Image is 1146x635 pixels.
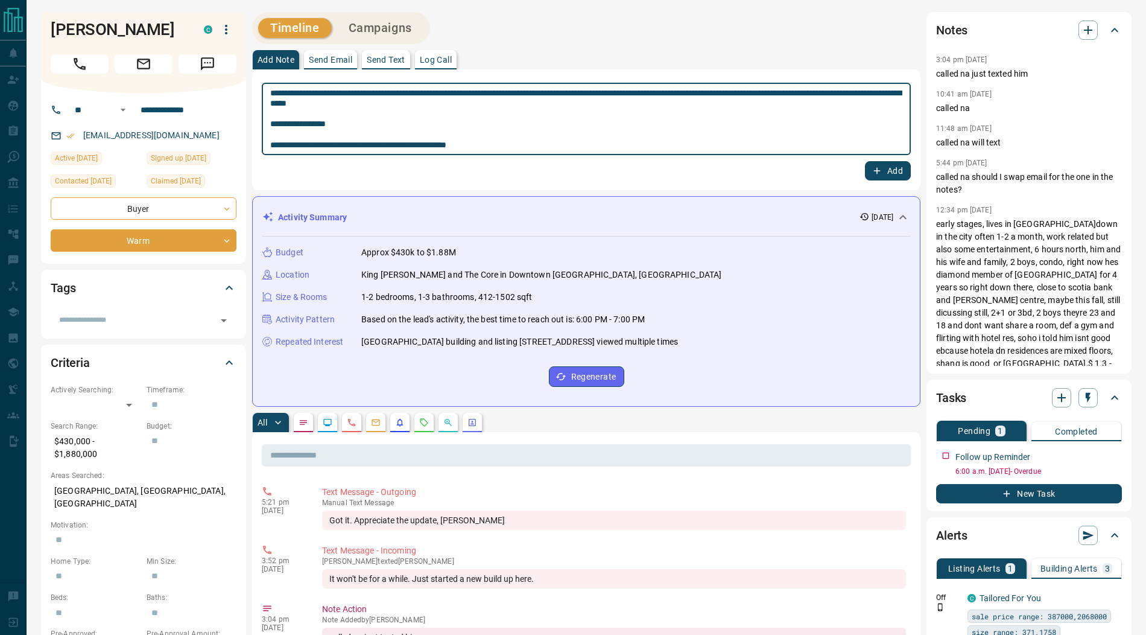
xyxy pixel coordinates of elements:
p: 11:48 am [DATE] [936,124,992,133]
div: Mon May 19 2025 [147,152,236,168]
div: Buyer [51,197,236,220]
p: Building Alerts [1040,564,1098,573]
div: Thu Aug 07 2025 [51,152,141,168]
p: 12:34 pm [DATE] [936,206,992,214]
p: Budget: [147,421,236,432]
div: Tue May 20 2025 [147,174,236,191]
div: condos.ca [204,25,212,34]
svg: Requests [419,418,429,427]
p: Pending [958,427,990,435]
svg: Listing Alerts [395,418,405,427]
p: Beds: [51,592,141,603]
h2: Criteria [51,353,90,372]
p: early stages, lives in [GEOGRAPHIC_DATA]down in the city often 1-2 a month, work related but also... [936,218,1122,471]
p: [GEOGRAPHIC_DATA] building and listing [STREET_ADDRESS] viewed multiple times [361,336,678,348]
p: Text Message - Incoming [322,544,906,557]
p: Baths: [147,592,236,603]
h2: Notes [936,21,967,40]
span: Email [115,54,173,74]
p: Follow up Reminder [955,451,1030,464]
p: [PERSON_NAME] texted [PERSON_NAME] [322,557,906,566]
p: called na should I swap email for the one in the notes? [936,171,1122,196]
button: Open [116,103,130,117]
div: Tags [51,273,236,302]
h1: [PERSON_NAME] [51,20,186,39]
svg: Agent Actions [467,418,477,427]
svg: Lead Browsing Activity [323,418,332,427]
p: Approx $430k to $1.88M [361,246,456,259]
p: Areas Searched: [51,470,236,481]
svg: Opportunities [443,418,453,427]
div: Got it. Appreciate the update, [PERSON_NAME] [322,511,906,530]
p: Budget [276,246,303,259]
span: Signed up [DATE] [151,152,206,164]
button: Timeline [258,18,332,38]
p: [GEOGRAPHIC_DATA], [GEOGRAPHIC_DATA], [GEOGRAPHIC_DATA] [51,481,236,514]
p: 3:04 pm [DATE] [936,56,987,64]
h2: Tags [51,278,75,298]
p: Repeated Interest [276,336,343,348]
p: $430,000 - $1,880,000 [51,432,141,464]
span: Claimed [DATE] [151,175,201,187]
p: Size & Rooms [276,291,328,304]
p: called na will text [936,136,1122,149]
p: Search Range: [51,421,141,432]
p: Based on the lead's activity, the best time to reach out is: 6:00 PM - 7:00 PM [361,313,645,326]
p: Send Email [309,56,352,64]
span: Active [DATE] [55,152,98,164]
span: Contacted [DATE] [55,175,112,187]
button: Add [865,161,911,180]
p: Send Text [367,56,405,64]
div: It won't be for a while. Just started a new build up here. [322,569,906,589]
button: Campaigns [337,18,424,38]
svg: Push Notification Only [936,603,945,611]
div: Activity Summary[DATE] [262,206,910,229]
p: Activity Pattern [276,313,335,326]
p: 5:44 pm [DATE] [936,159,987,167]
p: Listing Alerts [948,564,1001,573]
div: Criteria [51,348,236,377]
p: Timeframe: [147,385,236,395]
p: [DATE] [262,506,304,515]
p: 3 [1105,564,1110,573]
p: Off [936,592,960,603]
span: sale price range: 387000,2068000 [972,610,1107,622]
p: Log Call [420,56,452,64]
p: All [258,418,267,427]
div: Notes [936,16,1122,45]
p: Location [276,269,309,281]
p: Min Size: [147,556,236,567]
div: Thu Sep 04 2025 [51,174,141,191]
p: Text Message - Outgoing [322,486,906,499]
p: 6:00 a.m. [DATE] - Overdue [955,466,1122,477]
div: Alerts [936,521,1122,550]
p: Add Note [258,56,294,64]
p: called na [936,102,1122,115]
div: Warm [51,229,236,252]
span: Message [179,54,236,74]
span: Call [51,54,109,74]
p: [DATE] [262,565,304,573]
svg: Calls [347,418,356,427]
div: Tasks [936,383,1122,412]
h2: Tasks [936,388,966,407]
p: called na just texted him [936,68,1122,80]
p: Actively Searching: [51,385,141,395]
span: manual [322,499,347,507]
p: Note Action [322,603,906,616]
p: 5:21 pm [262,498,304,506]
p: Home Type: [51,556,141,567]
svg: Email Verified [66,132,75,140]
p: King [PERSON_NAME] and The Core in Downtown [GEOGRAPHIC_DATA], [GEOGRAPHIC_DATA] [361,269,722,281]
p: 1 [1008,564,1013,573]
button: Regenerate [549,366,624,387]
p: 1 [998,427,1002,435]
p: Note Added by [PERSON_NAME] [322,616,906,624]
p: [DATE] [872,212,893,223]
h2: Alerts [936,526,967,545]
a: Tailored For You [980,593,1041,603]
button: Open [215,312,232,329]
p: Completed [1055,427,1098,436]
p: Text Message [322,499,906,507]
p: Motivation: [51,520,236,531]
